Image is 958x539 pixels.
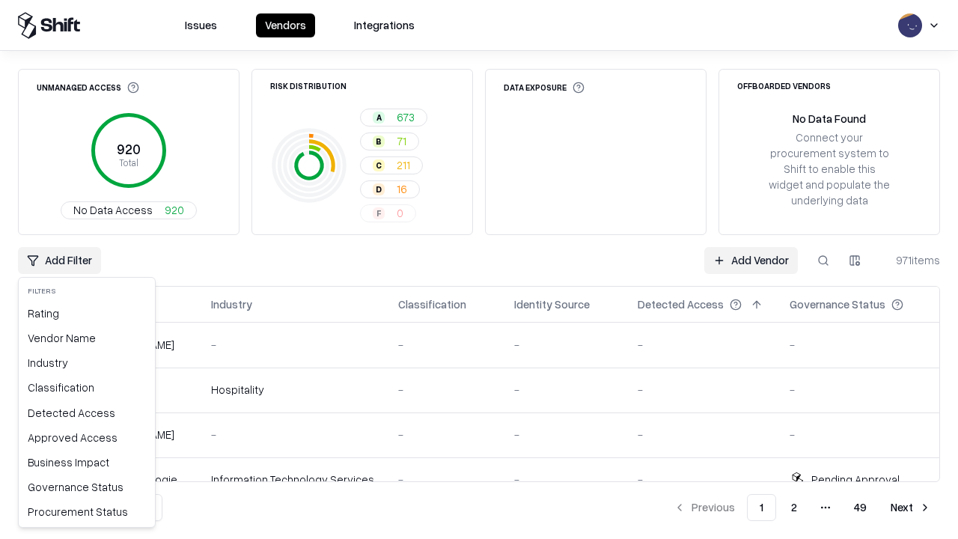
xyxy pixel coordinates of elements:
[22,301,152,326] div: Rating
[22,326,152,350] div: Vendor Name
[22,375,152,400] div: Classification
[22,425,152,450] div: Approved Access
[22,281,152,301] div: Filters
[22,401,152,425] div: Detected Access
[22,475,152,499] div: Governance Status
[22,350,152,375] div: Industry
[18,277,156,528] div: Add Filter
[22,499,152,524] div: Procurement Status
[22,450,152,475] div: Business Impact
